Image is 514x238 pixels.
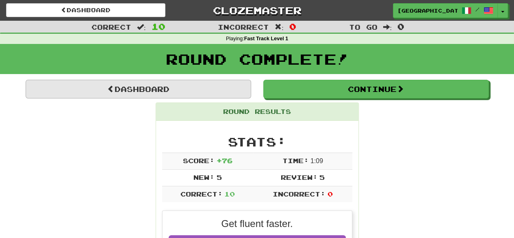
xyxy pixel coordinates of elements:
[280,173,317,181] span: Review:
[319,173,325,181] span: 5
[91,23,131,31] span: Correct
[216,157,232,164] span: + 76
[162,135,352,148] h2: Stats:
[289,22,296,31] span: 0
[137,24,146,31] span: :
[349,23,377,31] span: To go
[282,157,308,164] span: Time:
[244,36,288,41] strong: Fast Track Level 1
[156,103,358,121] div: Round Results
[26,80,251,98] a: Dashboard
[263,80,489,98] button: Continue
[224,190,235,198] span: 10
[310,157,323,164] span: 1 : 0 9
[397,7,458,14] span: [GEOGRAPHIC_DATA]
[183,157,215,164] span: Score:
[397,22,404,31] span: 0
[393,3,498,18] a: [GEOGRAPHIC_DATA] /
[3,51,511,67] h1: Round Complete!
[193,173,215,181] span: New:
[6,3,165,17] a: Dashboard
[180,190,222,198] span: Correct:
[218,23,269,31] span: Incorrect
[273,190,325,198] span: Incorrect:
[475,7,479,12] span: /
[178,3,337,17] a: Clozemaster
[169,217,346,231] p: Get fluent faster.
[327,190,332,198] span: 0
[383,24,392,31] span: :
[216,173,221,181] span: 5
[275,24,284,31] span: :
[152,22,165,31] span: 10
